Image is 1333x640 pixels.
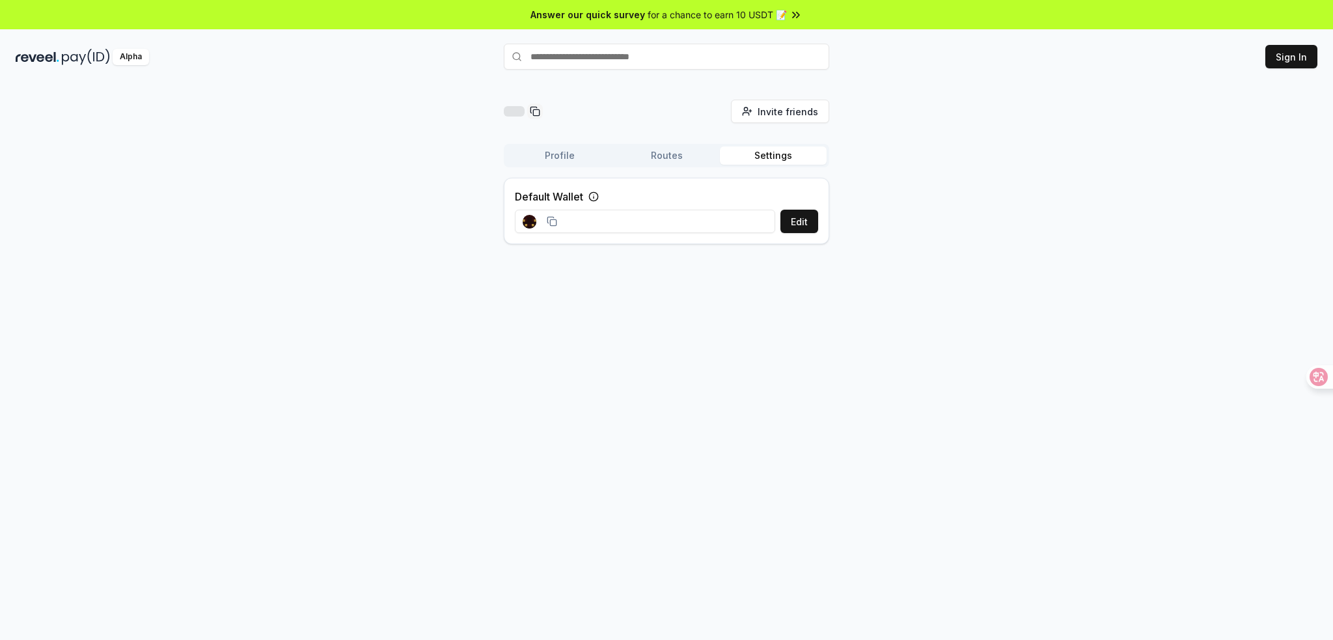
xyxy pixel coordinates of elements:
[113,49,149,65] div: Alpha
[1265,45,1317,68] button: Sign In
[720,146,827,165] button: Settings
[515,189,583,204] label: Default Wallet
[62,49,110,65] img: pay_id
[16,49,59,65] img: reveel_dark
[613,146,720,165] button: Routes
[530,8,645,21] span: Answer our quick survey
[506,146,613,165] button: Profile
[731,100,829,123] button: Invite friends
[780,210,818,233] button: Edit
[758,105,818,118] span: Invite friends
[648,8,787,21] span: for a chance to earn 10 USDT 📝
